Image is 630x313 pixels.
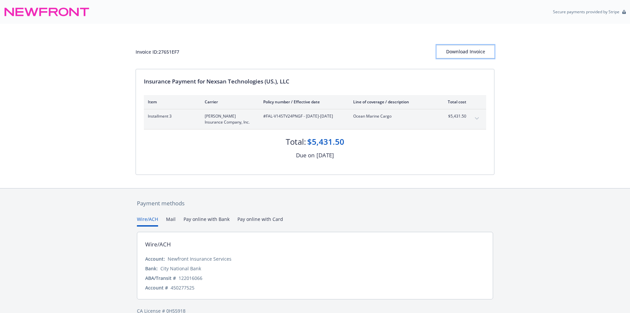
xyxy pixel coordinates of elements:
[160,265,201,272] div: City National Bank
[205,113,253,125] span: [PERSON_NAME] Insurance Company, Inc.
[136,48,179,55] div: Invoice ID: 27651EF7
[263,113,343,119] span: #FAL-V14STV24PNGF - [DATE]-[DATE]
[437,45,494,58] button: Download Invoice
[145,275,176,282] div: ABA/Transit #
[184,216,230,227] button: Pay online with Bank
[137,216,158,227] button: Wire/ACH
[145,240,171,249] div: Wire/ACH
[263,99,343,105] div: Policy number / Effective date
[237,216,283,227] button: Pay online with Card
[148,99,194,105] div: Item
[145,284,168,291] div: Account #
[553,9,619,15] p: Secure payments provided by Stripe
[441,113,466,119] span: $5,431.50
[353,99,431,105] div: Line of coverage / description
[353,113,431,119] span: Ocean Marine Cargo
[205,99,253,105] div: Carrier
[472,113,482,124] button: expand content
[171,284,194,291] div: 450277525
[168,255,231,262] div: Newfront Insurance Services
[441,99,466,105] div: Total cost
[316,151,334,160] div: [DATE]
[307,136,344,147] div: $5,431.50
[145,255,165,262] div: Account:
[144,109,486,129] div: Installment 3[PERSON_NAME] Insurance Company, Inc.#FAL-V14STV24PNGF - [DATE]-[DATE]Ocean Marine C...
[179,275,202,282] div: 122016066
[286,136,306,147] div: Total:
[137,199,493,208] div: Payment methods
[144,77,486,86] div: Insurance Payment for Nexsan Technologies (US.), LLC
[166,216,176,227] button: Mail
[296,151,315,160] div: Due on
[145,265,158,272] div: Bank:
[148,113,194,119] span: Installment 3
